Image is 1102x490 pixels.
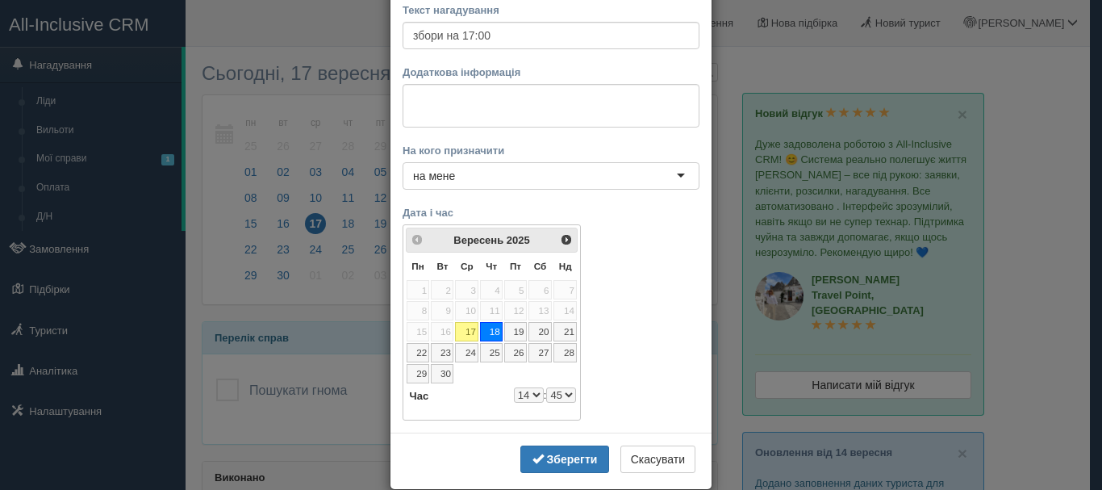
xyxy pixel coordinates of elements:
[406,387,429,404] dt: Час
[528,343,552,362] a: 27
[504,322,527,341] a: 19
[620,446,695,473] button: Скасувати
[480,343,503,362] a: 25
[486,261,497,271] span: Четвер
[403,2,699,18] label: Текст нагадування
[553,322,578,341] a: 21
[411,261,424,271] span: Понеділок
[553,343,578,362] a: 28
[557,230,575,249] a: Наст>
[403,65,699,80] label: Додаткова інформація
[403,143,699,158] label: На кого призначити
[413,168,455,184] div: на мене
[534,261,547,271] span: Субота
[407,364,430,383] a: 29
[461,261,474,271] span: Середа
[528,322,552,341] a: 20
[407,343,430,362] a: 22
[520,446,609,473] button: Зберегти
[480,322,503,341] a: 18
[507,234,530,246] span: 2025
[504,343,527,362] a: 26
[510,261,521,271] span: П
[436,261,448,271] span: Вівторок
[455,322,478,341] a: 17
[455,343,478,362] a: 24
[547,453,598,466] b: Зберегти
[560,233,573,246] span: Наст>
[431,364,453,383] a: 30
[431,343,453,362] a: 23
[403,205,699,220] label: Дата і час
[453,234,503,246] span: Вересень
[559,261,572,271] span: Неділя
